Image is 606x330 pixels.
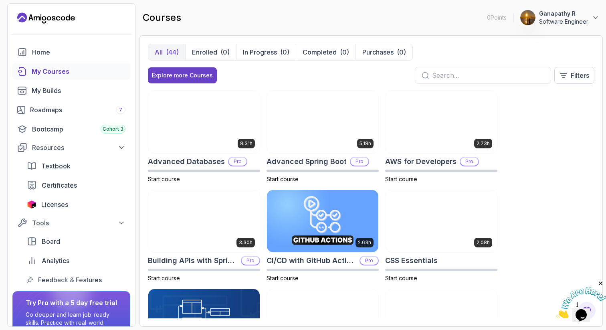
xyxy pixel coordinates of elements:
[356,44,412,60] button: Purchases(0)
[385,275,417,281] span: Start course
[239,239,252,246] p: 3.30h
[42,237,60,246] span: Board
[267,176,299,182] span: Start course
[267,190,378,253] img: CI/CD with GitHub Actions card
[192,47,217,57] p: Enrolled
[3,3,6,10] span: 1
[240,140,252,147] p: 8.31h
[267,275,299,281] span: Start course
[32,47,125,57] div: Home
[360,257,378,265] p: Pro
[38,275,102,285] span: Feedback & Features
[432,71,544,80] input: Search...
[385,176,417,182] span: Start course
[477,140,490,147] p: 2.73h
[30,105,125,115] div: Roadmaps
[554,67,594,84] button: Filters
[520,10,600,26] button: user profile imageGanapathy RSoftware Engineer
[148,176,180,182] span: Start course
[22,253,130,269] a: analytics
[386,190,497,253] img: CSS Essentials card
[27,200,36,209] img: jetbrains icon
[12,44,130,60] a: home
[303,47,337,57] p: Completed
[32,143,125,152] div: Resources
[351,158,368,166] p: Pro
[22,196,130,213] a: licenses
[362,47,394,57] p: Purchases
[148,156,225,167] h2: Advanced Databases
[22,177,130,193] a: certificates
[17,12,75,24] a: Landing page
[42,180,77,190] span: Certificates
[143,11,181,24] h2: courses
[556,280,606,318] iframe: chat widget
[103,126,123,132] span: Cohort 3
[42,256,69,265] span: Analytics
[148,275,180,281] span: Start course
[520,10,535,25] img: user profile image
[148,91,260,153] img: Advanced Databases card
[32,86,125,95] div: My Builds
[32,124,125,134] div: Bootcamp
[267,255,356,266] h2: CI/CD with GitHub Actions
[243,47,277,57] p: In Progress
[242,257,259,265] p: Pro
[267,91,378,153] img: Advanced Spring Boot card
[360,140,371,147] p: 5.18h
[148,255,238,266] h2: Building APIs with Spring Boot
[340,47,349,57] div: (0)
[22,272,130,288] a: feedback
[12,102,130,118] a: roadmaps
[148,190,260,253] img: Building APIs with Spring Boot card
[539,18,588,26] p: Software Engineer
[32,67,125,76] div: My Courses
[12,140,130,155] button: Resources
[22,233,130,249] a: board
[487,14,507,22] p: 0 Points
[386,91,497,153] img: AWS for Developers card
[41,200,68,209] span: Licenses
[236,44,296,60] button: In Progress(0)
[358,239,371,246] p: 2.63h
[148,67,217,83] button: Explore more Courses
[385,156,457,167] h2: AWS for Developers
[12,216,130,230] button: Tools
[22,158,130,174] a: textbook
[119,107,122,113] span: 7
[220,47,230,57] div: (0)
[32,218,125,228] div: Tools
[539,10,588,18] p: Ganapathy R
[229,158,246,166] p: Pro
[385,255,438,266] h2: CSS Essentials
[477,239,490,246] p: 2.08h
[152,71,213,79] div: Explore more Courses
[185,44,236,60] button: Enrolled(0)
[571,71,589,80] p: Filters
[155,47,163,57] p: All
[12,83,130,99] a: builds
[461,158,478,166] p: Pro
[280,47,289,57] div: (0)
[166,47,179,57] div: (44)
[267,156,347,167] h2: Advanced Spring Boot
[12,63,130,79] a: courses
[41,161,71,171] span: Textbook
[148,44,185,60] button: All(44)
[12,121,130,137] a: bootcamp
[397,47,406,57] div: (0)
[296,44,356,60] button: Completed(0)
